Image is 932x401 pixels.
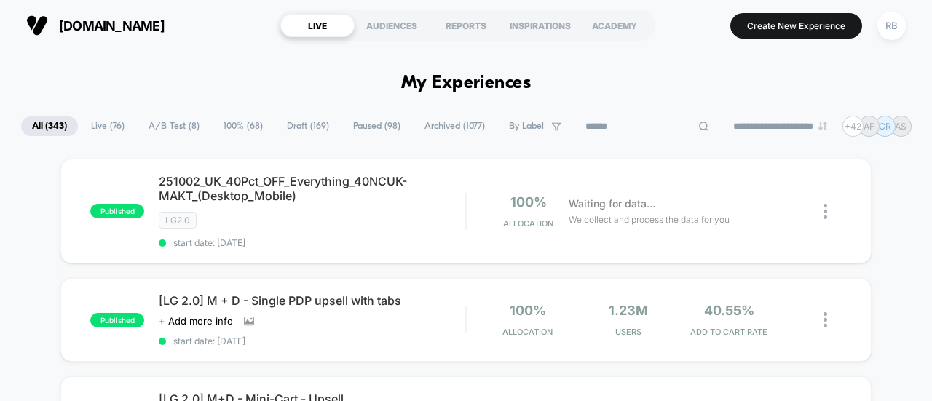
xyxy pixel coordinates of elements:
span: published [90,313,144,327]
span: Waiting for data... [569,196,655,212]
span: Draft ( 169 ) [276,116,340,136]
span: Allocation [503,218,553,229]
span: Archived ( 1077 ) [414,116,496,136]
span: [LG 2.0] M + D - Single PDP upsell with tabs [159,293,465,308]
span: start date: [DATE] [159,336,465,346]
span: Paused ( 98 ) [342,116,411,136]
div: ACADEMY [577,14,652,37]
img: end [818,122,827,130]
div: AUDIENCES [355,14,429,37]
p: CR [879,121,891,132]
button: [DOMAIN_NAME] [22,14,169,37]
p: AS [895,121,907,132]
img: close [824,312,827,327]
span: 100% ( 68 ) [213,116,274,136]
span: LG2.0 [159,212,197,229]
span: + Add more info [159,315,233,327]
span: Allocation [502,327,553,337]
span: 251002_UK_40Pct_OFF_Everything_40NCUK-MAKT_(Desktop_Mobile) [159,174,465,203]
span: All ( 343 ) [21,116,78,136]
div: + 42 [842,116,864,137]
span: 100% [510,194,547,210]
span: 1.23M [609,303,648,318]
span: Live ( 76 ) [80,116,135,136]
img: close [824,204,827,219]
span: 40.55% [704,303,754,318]
span: A/B Test ( 8 ) [138,116,210,136]
span: Users [582,327,675,337]
p: AF [864,121,874,132]
div: INSPIRATIONS [503,14,577,37]
h1: My Experiences [401,73,532,94]
span: We collect and process the data for you [569,213,730,226]
div: LIVE [280,14,355,37]
span: ADD TO CART RATE [682,327,775,337]
span: published [90,204,144,218]
div: RB [877,12,906,40]
span: [DOMAIN_NAME] [59,18,165,33]
button: RB [873,11,910,41]
span: By Label [509,121,544,132]
img: Visually logo [26,15,48,36]
button: Create New Experience [730,13,862,39]
span: start date: [DATE] [159,237,465,248]
span: 100% [510,303,546,318]
div: REPORTS [429,14,503,37]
